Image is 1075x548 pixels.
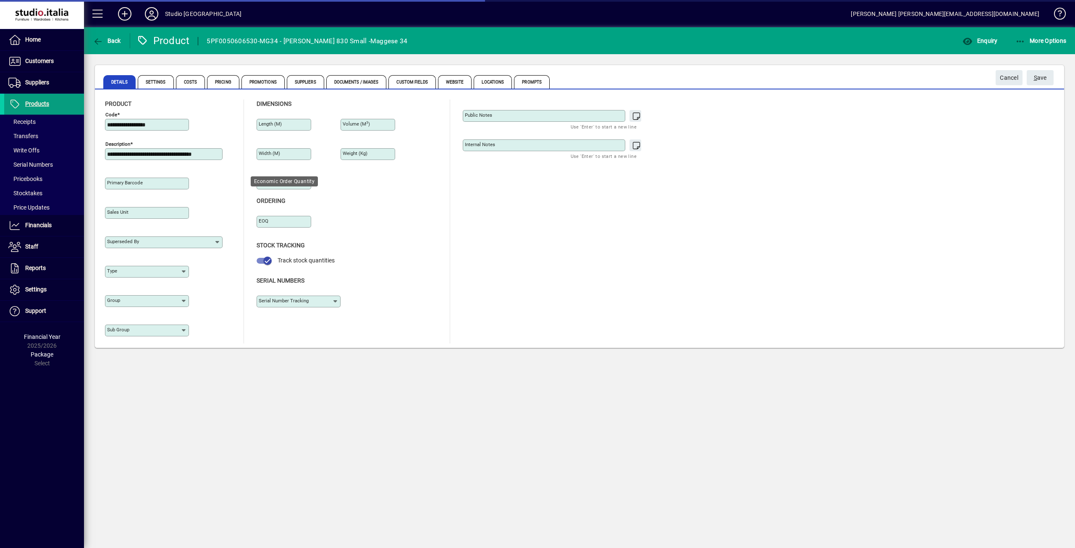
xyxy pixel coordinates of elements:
[4,115,84,129] a: Receipts
[1034,71,1047,85] span: ave
[136,34,190,47] div: Product
[105,100,131,107] span: Product
[4,51,84,72] a: Customers
[388,75,435,89] span: Custom Fields
[107,297,120,303] mat-label: Group
[259,150,280,156] mat-label: Width (m)
[251,176,318,186] div: Economic Order Quantity
[165,7,241,21] div: Studio [GEOGRAPHIC_DATA]
[474,75,512,89] span: Locations
[571,122,637,131] mat-hint: Use 'Enter' to start a new line
[257,197,286,204] span: Ordering
[4,72,84,93] a: Suppliers
[207,75,239,89] span: Pricing
[1027,70,1054,85] button: Save
[343,150,367,156] mat-label: Weight (Kg)
[960,33,999,48] button: Enquiry
[259,218,268,224] mat-label: EOQ
[8,147,39,154] span: Write Offs
[438,75,472,89] span: Website
[4,279,84,300] a: Settings
[207,34,407,48] div: 5PF0050606530-MG34 - [PERSON_NAME] 830 Small -Maggese 34
[91,33,123,48] button: Back
[24,333,60,340] span: Financial Year
[465,142,495,147] mat-label: Internal Notes
[8,133,38,139] span: Transfers
[176,75,205,89] span: Costs
[4,215,84,236] a: Financials
[4,129,84,143] a: Transfers
[278,257,335,264] span: Track stock quantities
[1048,2,1065,29] a: Knowledge Base
[25,100,49,107] span: Products
[25,243,38,250] span: Staff
[851,7,1039,21] div: [PERSON_NAME] [PERSON_NAME][EMAIL_ADDRESS][DOMAIN_NAME]
[8,161,53,168] span: Serial Numbers
[4,236,84,257] a: Staff
[105,141,130,147] mat-label: Description
[1000,71,1018,85] span: Cancel
[107,327,129,333] mat-label: Sub group
[257,277,304,284] span: Serial Numbers
[571,151,637,161] mat-hint: Use 'Enter' to start a new line
[25,79,49,86] span: Suppliers
[366,121,368,125] sup: 3
[25,36,41,43] span: Home
[4,258,84,279] a: Reports
[31,351,53,358] span: Package
[138,6,165,21] button: Profile
[8,190,42,197] span: Stocktakes
[107,209,128,215] mat-label: Sales unit
[241,75,285,89] span: Promotions
[4,157,84,172] a: Serial Numbers
[103,75,136,89] span: Details
[4,29,84,50] a: Home
[259,298,309,304] mat-label: Serial Number tracking
[1015,37,1067,44] span: More Options
[25,222,52,228] span: Financials
[107,239,139,244] mat-label: Superseded by
[326,75,387,89] span: Documents / Images
[105,112,117,118] mat-label: Code
[93,37,121,44] span: Back
[465,112,492,118] mat-label: Public Notes
[259,121,282,127] mat-label: Length (m)
[257,242,305,249] span: Stock Tracking
[4,200,84,215] a: Price Updates
[514,75,550,89] span: Prompts
[962,37,997,44] span: Enquiry
[107,180,143,186] mat-label: Primary barcode
[996,70,1023,85] button: Cancel
[25,286,47,293] span: Settings
[287,75,324,89] span: Suppliers
[8,176,42,182] span: Pricebooks
[4,301,84,322] a: Support
[25,307,46,314] span: Support
[343,121,370,127] mat-label: Volume (m )
[1013,33,1069,48] button: More Options
[257,100,291,107] span: Dimensions
[138,75,174,89] span: Settings
[8,118,36,125] span: Receipts
[4,186,84,200] a: Stocktakes
[25,265,46,271] span: Reports
[111,6,138,21] button: Add
[8,204,50,211] span: Price Updates
[1034,74,1037,81] span: S
[25,58,54,64] span: Customers
[4,172,84,186] a: Pricebooks
[84,33,130,48] app-page-header-button: Back
[4,143,84,157] a: Write Offs
[107,268,117,274] mat-label: Type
